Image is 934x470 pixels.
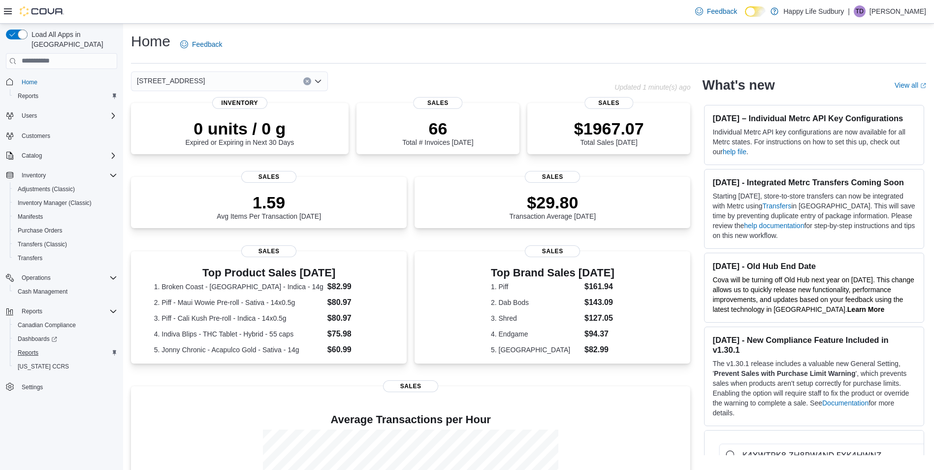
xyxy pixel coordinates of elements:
span: Canadian Compliance [18,321,76,329]
dd: $82.99 [584,344,614,356]
dt: 1. Broken Coast - [GEOGRAPHIC_DATA] - Indica - 14g [154,282,323,292]
span: TD [856,5,864,17]
p: The v1.30.1 release includes a valuable new General Setting, ' ', which prevents sales when produ... [712,359,916,418]
button: Manifests [10,210,121,224]
span: Transfers (Classic) [14,238,117,250]
button: Open list of options [314,77,322,85]
span: Reports [18,305,117,317]
button: Inventory Manager (Classic) [10,196,121,210]
span: Users [22,112,37,120]
a: Documentation [822,399,869,407]
span: Transfers [14,252,117,264]
span: Inventory Manager (Classic) [14,197,117,209]
span: Settings [22,383,43,391]
button: Reports [18,305,46,317]
span: Home [18,76,117,88]
div: Total # Invoices [DATE] [402,119,473,146]
span: Operations [18,272,117,284]
span: Manifests [18,213,43,221]
button: Inventory [2,168,121,182]
button: Users [18,110,41,122]
p: $1967.07 [574,119,644,138]
span: Inventory [22,171,46,179]
a: Dashboards [10,332,121,346]
p: Happy Life Sudbury [783,5,844,17]
a: Inventory Manager (Classic) [14,197,96,209]
button: Users [2,109,121,123]
button: Cash Management [10,285,121,299]
dt: 1. Piff [491,282,580,292]
span: Reports [14,90,117,102]
dd: $127.05 [584,312,614,324]
h3: Top Brand Sales [DATE] [491,267,614,279]
span: Settings [18,380,117,393]
span: Users [18,110,117,122]
p: 66 [402,119,473,138]
dt: 2. Piff - Maui Wowie Pre-roll - Sativa - 14x0.5g [154,298,323,307]
dt: 3. Shred [491,313,580,323]
a: Purchase Orders [14,225,66,236]
a: Canadian Compliance [14,319,80,331]
span: Sales [241,171,296,183]
span: Dashboards [14,333,117,345]
span: Transfers [18,254,42,262]
div: Trevor Drouin [854,5,866,17]
dt: 5. [GEOGRAPHIC_DATA] [491,345,580,355]
a: Transfers [763,202,792,210]
h3: [DATE] – Individual Metrc API Key Configurations [712,113,916,123]
svg: External link [920,83,926,89]
span: Reports [22,307,42,315]
p: [PERSON_NAME] [870,5,926,17]
span: Home [22,78,37,86]
button: Operations [2,271,121,285]
span: Reports [14,347,117,359]
button: Clear input [303,77,311,85]
button: Operations [18,272,55,284]
span: Catalog [18,150,117,162]
span: Customers [22,132,50,140]
a: Customers [18,130,54,142]
button: Customers [2,129,121,143]
a: Home [18,76,41,88]
span: Sales [383,380,438,392]
span: Inventory [18,169,117,181]
h3: [DATE] - Integrated Metrc Transfers Coming Soon [712,177,916,187]
a: Cash Management [14,286,71,298]
span: Dashboards [18,335,57,343]
span: Sales [525,171,580,183]
span: Adjustments (Classic) [18,185,75,193]
dt: 4. Endgame [491,329,580,339]
dt: 4. Indiva Blips - THC Tablet - Hybrid - 55 caps [154,329,323,339]
a: Learn More [847,305,884,313]
span: Canadian Compliance [14,319,117,331]
h3: [DATE] - New Compliance Feature Included in v1.30.1 [712,335,916,355]
button: [US_STATE] CCRS [10,360,121,373]
p: | [848,5,850,17]
h3: [DATE] - Old Hub End Date [712,261,916,271]
input: Dark Mode [745,6,766,17]
span: Reports [18,349,38,357]
button: Reports [2,304,121,318]
span: Customers [18,130,117,142]
a: Reports [14,90,42,102]
span: Sales [414,97,462,109]
span: Manifests [14,211,117,223]
span: Cash Management [18,288,67,296]
dd: $80.97 [327,312,384,324]
a: [US_STATE] CCRS [14,361,73,372]
span: Feedback [192,39,222,49]
a: View allExternal link [895,81,926,89]
span: Adjustments (Classic) [14,183,117,195]
dd: $143.09 [584,297,614,308]
span: Feedback [707,6,737,16]
span: Inventory [212,97,267,109]
dt: 3. Piff - Cali Kush Pre-roll - Indica - 14x0.5g [154,313,323,323]
a: Transfers (Classic) [14,238,71,250]
span: Sales [525,245,580,257]
nav: Complex example [6,71,117,420]
button: Canadian Compliance [10,318,121,332]
div: Avg Items Per Transaction [DATE] [217,193,321,220]
h2: What's new [702,77,774,93]
button: Home [2,75,121,89]
span: Sales [241,245,296,257]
